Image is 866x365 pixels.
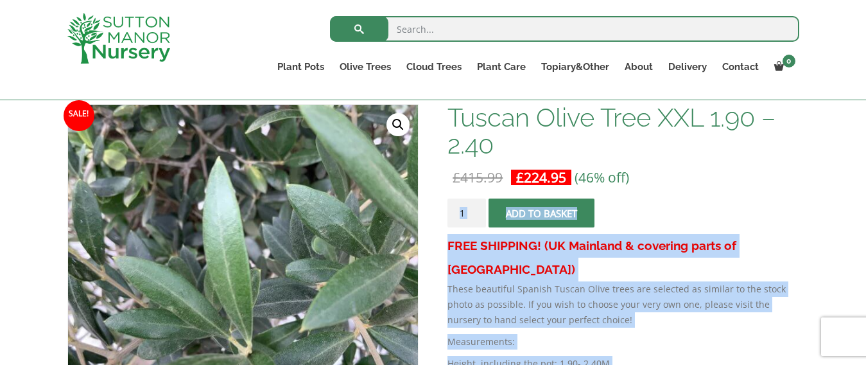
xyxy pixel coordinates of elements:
[399,58,469,76] a: Cloud Trees
[64,100,94,131] span: Sale!
[489,199,594,227] button: Add to basket
[783,55,795,67] span: 0
[453,168,503,186] bdi: 415.99
[453,168,460,186] span: £
[516,168,566,186] bdi: 224.95
[447,334,799,350] p: Measurements:
[447,199,486,227] input: Product quantity
[447,234,799,281] h3: FREE SHIPPING! (UK Mainland & covering parts of [GEOGRAPHIC_DATA])
[330,16,799,42] input: Search...
[270,58,332,76] a: Plant Pots
[714,58,766,76] a: Contact
[661,58,714,76] a: Delivery
[469,58,533,76] a: Plant Care
[617,58,661,76] a: About
[575,168,629,186] span: (46% off)
[386,113,410,136] a: View full-screen image gallery
[447,104,799,158] h1: Tuscan Olive Tree XXL 1.90 – 2.40
[766,58,799,76] a: 0
[67,13,170,64] img: logo
[533,58,617,76] a: Topiary&Other
[516,168,524,186] span: £
[447,281,799,328] p: These beautiful Spanish Tuscan Olive trees are selected as similar to the stock photo as possible...
[332,58,399,76] a: Olive Trees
